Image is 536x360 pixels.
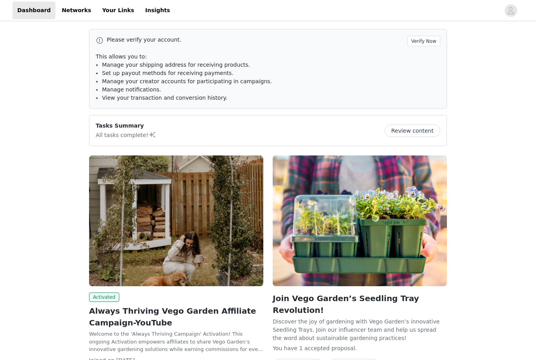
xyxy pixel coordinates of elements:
button: Verify Now [407,36,440,46]
p: Tasks Summary [96,122,156,130]
img: Vego Garden [89,155,263,286]
a: Dashboard [13,2,55,19]
span: Manage your creator accounts for participating in campaigns. [102,78,272,84]
a: Your Links [97,2,139,19]
a: Networks [57,2,96,19]
p: This allows you to: [96,53,440,61]
h2: Always Thriving Vego Garden Affiliate Campaign-YouTube [89,305,263,329]
p: All tasks complete! [96,130,156,139]
p: Welcome to the 'Always Thriving Campaign' Activation! This ongoing Activation empowers affiliates... [89,330,263,353]
p: You have 1 accepted proposal . [273,344,447,353]
span: Set up payout methods for receiving payments. [102,70,233,76]
p: Please verify your account. [107,36,404,44]
button: Review content [385,124,440,137]
a: Insights [140,2,175,19]
h2: Join Vego Garden’s Seedling Tray Revolution! [273,292,447,316]
span: Manage your shipping address for receiving products. [102,62,250,68]
span: Manage notifications. [102,86,161,93]
span: View your transaction and conversion history. [102,95,227,101]
div: avatar [507,4,514,17]
p: Discover the joy of gardening with Vego Garden’s innovative Seedling Trays. Join our influencer t... [273,318,447,341]
span: Activated [89,292,119,302]
img: Vego Garden [273,155,447,286]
